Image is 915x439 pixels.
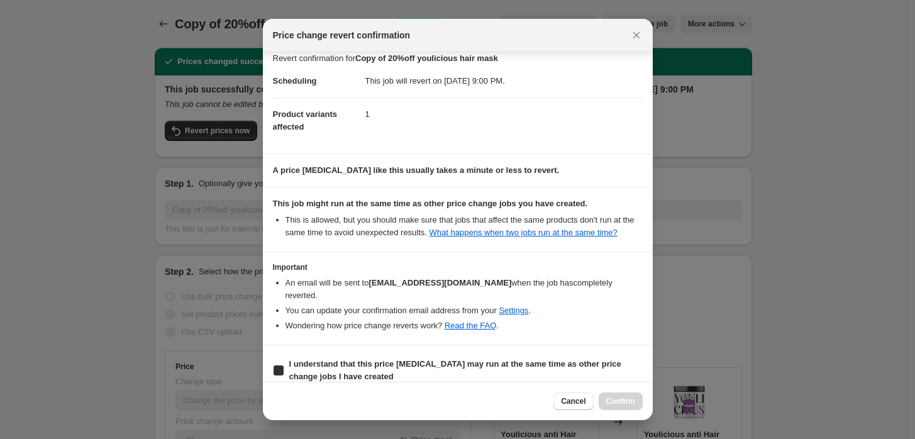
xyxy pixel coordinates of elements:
[273,76,317,86] span: Scheduling
[553,392,593,410] button: Cancel
[628,26,645,44] button: Close
[273,29,411,42] span: Price change revert confirmation
[273,199,588,208] b: This job might run at the same time as other price change jobs you have created.
[286,304,643,317] li: You can update your confirmation email address from your .
[273,262,643,272] h3: Important
[273,165,560,175] b: A price [MEDICAL_DATA] like this usually takes a minute or less to revert.
[499,306,528,315] a: Settings
[369,278,511,287] b: [EMAIL_ADDRESS][DOMAIN_NAME]
[355,53,498,63] b: Copy of 20%off youlicious hair mask
[430,228,618,237] a: What happens when two jobs run at the same time?
[445,321,496,330] a: Read the FAQ
[289,359,621,381] b: I understand that this price [MEDICAL_DATA] may run at the same time as other price change jobs I...
[365,97,643,131] dd: 1
[561,396,585,406] span: Cancel
[286,214,643,239] li: This is allowed, but you should make sure that jobs that affect the same products don ' t run at ...
[365,65,643,97] dd: This job will revert on [DATE] 9:00 PM.
[286,320,643,332] li: Wondering how price change reverts work? .
[273,52,643,65] p: Revert confirmation for
[286,277,643,302] li: An email will be sent to when the job has completely reverted .
[273,109,338,131] span: Product variants affected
